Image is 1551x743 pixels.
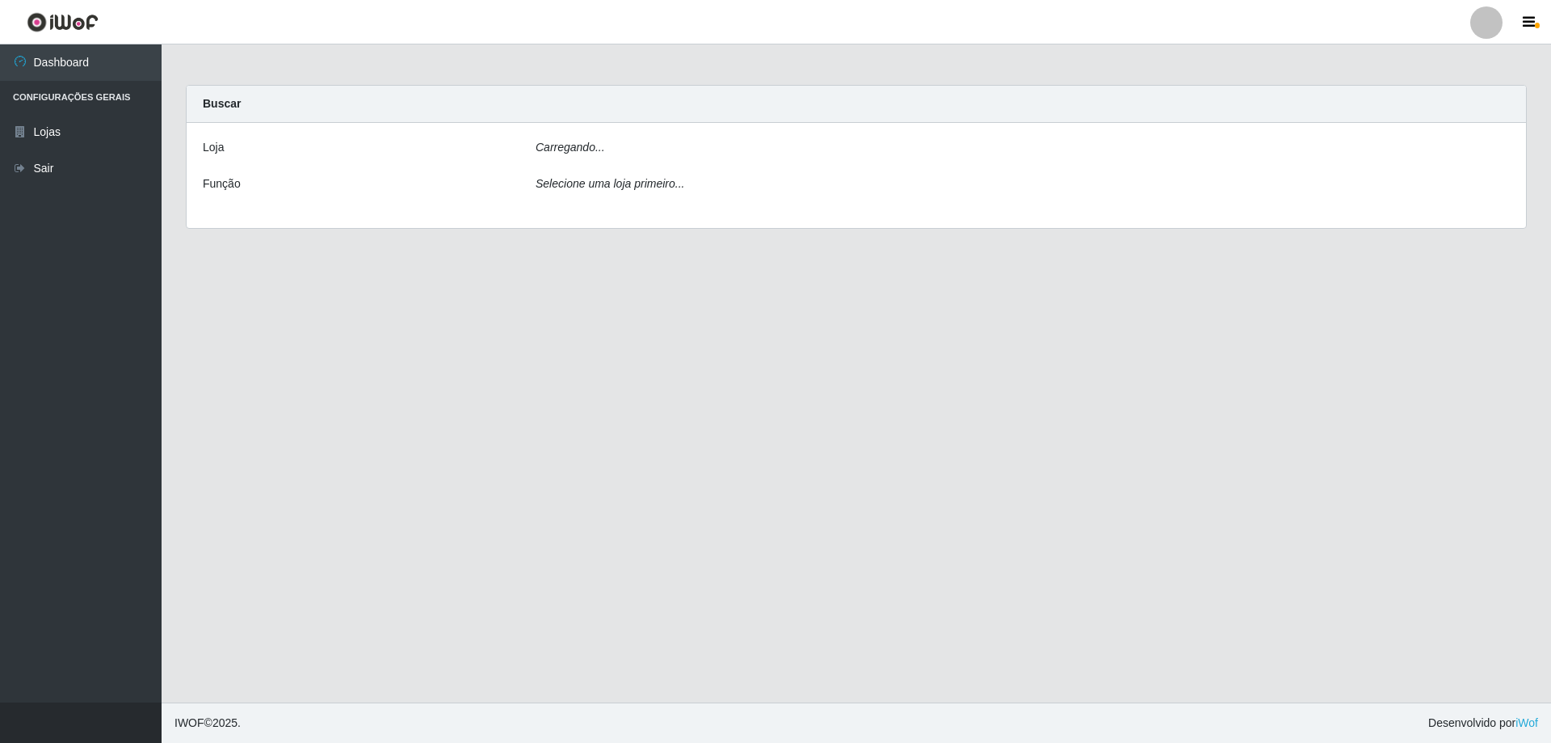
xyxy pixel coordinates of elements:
strong: Buscar [203,97,241,110]
span: Desenvolvido por [1428,715,1538,732]
label: Função [203,175,241,192]
a: iWof [1515,716,1538,729]
span: © 2025 . [174,715,241,732]
span: IWOF [174,716,204,729]
i: Selecione uma loja primeiro... [536,177,684,190]
i: Carregando... [536,141,605,154]
label: Loja [203,139,224,156]
img: CoreUI Logo [27,12,99,32]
